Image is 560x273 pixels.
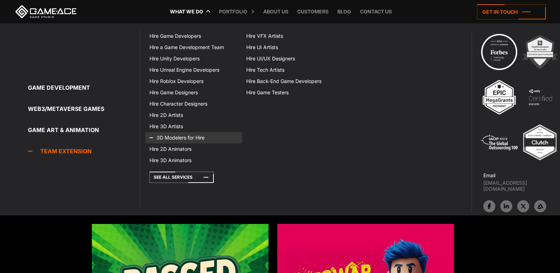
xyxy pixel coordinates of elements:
a: Hire Unity Developers [145,53,242,64]
a: Hire VFX Artists [242,30,339,42]
a: Hire 3D Artists [145,121,242,132]
a: Team Extension [28,144,140,158]
a: Hire 2D Animators [145,143,242,155]
a: Hire 2D Artists [145,109,242,121]
a: Hire UI Artists [242,42,339,53]
a: Game Art & Animation [28,123,140,137]
img: 4 [521,78,560,117]
a: Hire UI/UX Designers [242,53,339,64]
img: Top ar vr development company gaming 2025 game ace [520,123,559,162]
a: Game development [28,81,140,95]
a: [EMAIL_ADDRESS][DOMAIN_NAME] [483,180,560,192]
a: Hire Back-End Game Developers [242,76,339,87]
img: 2 [520,32,559,71]
a: Hire Character Designers [145,98,242,109]
a: Hire Game Designers [145,87,242,98]
a: Get in touch [477,4,546,19]
a: Hire Tech Artists [242,64,339,76]
a: Hire Unreal Engine Developers [145,64,242,76]
a: Hire a Game Development Team [145,42,242,53]
a: Hire Game Developers [145,30,242,42]
a: Hire Game Testers [242,87,339,98]
img: 3 [480,78,519,117]
img: 5 [480,123,519,162]
a: See All Services [149,172,214,183]
a: 3D Modelers for Hire [145,132,242,143]
a: Web3/Metaverse Games [28,102,140,116]
a: Hire Roblox Developers [145,76,242,87]
strong: Email [483,172,495,178]
a: Hire 3D Animators [145,155,242,166]
img: Technology council badge program ace 2025 game ace [480,32,519,71]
